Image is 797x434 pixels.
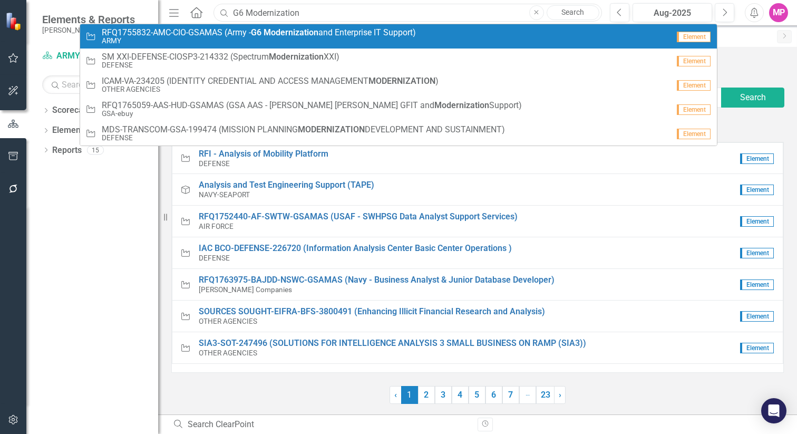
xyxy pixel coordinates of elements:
[199,338,586,348] span: SIA3-SOT-247496 (SOLUTIONS FOR INTELLIGENCE ANALYSIS 3 SMALL BUSINESS ON RAMP (SIA3))
[740,153,774,164] span: Element
[80,97,717,121] a: RFQ1765059-AAS-HUD-GSAMAS (GSA AAS - [PERSON_NAME] [PERSON_NAME] GFIT andModernizationSupport)GSA...
[102,52,339,62] span: SM XXI-DEFENSE-CIOSP3-214332 (Spectrum XXI)
[536,386,555,404] a: 23
[401,386,418,404] span: 1
[199,349,735,358] small: OTHER AGENCIES
[80,24,717,49] a: RFQ1755832-AMC-CIO-GSAMAS (Army -G6 Modernizationand Enterprise IT Support)ARMYElement
[264,27,318,37] strong: Modernization
[102,85,439,93] small: OTHER AGENCIES
[677,80,711,91] span: Element
[677,104,711,115] span: Element
[769,3,788,22] button: MP
[740,216,774,227] span: Element
[485,386,502,404] a: 6
[42,26,135,34] small: [PERSON_NAME] Companies
[213,4,602,22] input: Search ClearPoint...
[761,398,786,423] div: Open Intercom Messenger
[199,222,735,231] small: AIR FORCE
[102,76,439,86] span: ICAM-VA-234205 (IDENTITY CREDENTIAL AND ACCESS MANAGEMENT )
[199,159,735,168] small: DEFENSE
[251,27,261,37] strong: G6
[394,390,397,400] span: ‹
[102,110,522,118] small: GSA-ebuy
[199,243,512,253] span: IAC BCO-DEFENSE-226720 (Information Analysis Center Basic Center Operations )
[418,386,435,404] a: 2
[269,52,324,62] strong: Modernization
[102,28,416,37] span: RFQ1755832-AMC-CIO-GSAMAS (Army - and Enterprise IT Support)
[435,386,452,404] a: 3
[199,211,735,222] a: RFQ1752440-AF-SWTW-GSAMAS (USAF - SWHPSG Data Analyst Support Services)
[80,73,717,97] a: ICAM-VA-234205 (IDENTITY CREDENTIAL AND ACCESS MANAGEMENTMODERNIZATION)OTHER AGENCIESElement
[199,306,735,317] a: SOURCES SOUGHT-EIFRA-BFS-3800491 (Enhancing Illicit Financial Research and Analysis)
[298,124,365,134] strong: MODERNIZATION
[102,61,339,69] small: DEFENSE
[677,56,711,66] span: Element
[52,104,95,117] a: Scorecards
[87,146,104,155] div: 15
[102,101,522,110] span: RFQ1765059-AAS-HUD-GSAMAS (GSA AAS - [PERSON_NAME] [PERSON_NAME] GFIT and Support)
[199,275,555,285] span: RFQ1763975-BAJDD-NSWC-GSAMAS (Navy - Business Analyst & Junior Database Developer)
[199,243,735,254] a: IAC BCO-DEFENSE-226720 (Information Analysis Center Basic Center Operations )
[740,311,774,322] span: Element
[633,3,712,22] button: Aug-2025
[199,211,518,221] span: RFQ1752440-AF-SWTW-GSAMAS (USAF - SWHPSG Data Analyst Support Services)
[636,7,708,20] div: Aug-2025
[42,50,148,62] a: ARMY
[199,149,328,159] span: RFI - Analysis of Mobility Platform
[80,121,717,146] a: MDS-TRANSCOM-GSA-199474 (MISSION PLANNINGMODERNIZATIONDEVELOPMENT AND SUSTAINMENT)DEFENSEElement
[199,180,735,190] a: Analysis and Test Engineering Support (TAPE)
[559,390,561,400] span: ›
[199,275,735,285] a: RFQ1763975-BAJDD-NSWC-GSAMAS (Navy - Business Analyst & Junior Database Developer)
[469,386,485,404] a: 5
[199,180,374,190] span: Analysis and Test Engineering Support (TAPE)
[740,248,774,258] span: Element
[42,75,148,94] input: Search Below...
[677,129,711,139] span: Element
[740,279,774,290] span: Element
[368,76,435,86] strong: MODERNIZATION
[502,386,519,404] a: 7
[740,343,774,353] span: Element
[199,317,735,326] small: OTHER AGENCIES
[52,124,88,137] a: Elements
[5,12,24,31] img: ClearPoint Strategy
[102,125,505,134] span: MDS-TRANSCOM-GSA-199474 (MISSION PLANNING DEVELOPMENT AND SUSTAINMENT)
[677,32,711,42] span: Element
[721,88,784,108] button: Search
[199,338,735,349] a: SIA3-SOT-247496 (SOLUTIONS FOR INTELLIGENCE ANALYSIS 3 SMALL BUSINESS ON RAMP (SIA3))
[452,386,469,404] a: 4
[173,419,470,431] div: Search ClearPoint
[42,13,135,26] span: Elements & Reports
[547,5,599,20] a: Search
[434,100,489,110] strong: Modernization
[80,49,717,73] a: SM XXI-DEFENSE-CIOSP3-214332 (SpectrumModernizationXXI)DEFENSEElement
[740,185,774,195] span: Element
[52,144,82,157] a: Reports
[102,134,505,142] small: DEFENSE
[199,254,735,263] small: DEFENSE
[102,37,416,45] small: ARMY
[199,190,735,199] small: NAVY-SEAPORT
[199,306,545,316] span: SOURCES SOUGHT-EIFRA-BFS-3800491 (Enhancing Illicit Financial Research and Analysis)
[199,285,735,294] small: [PERSON_NAME] Companies
[199,149,735,159] a: RFI - Analysis of Mobility Platform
